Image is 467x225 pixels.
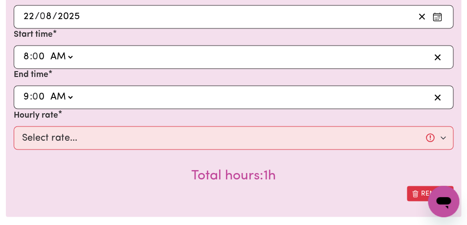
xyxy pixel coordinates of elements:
[40,9,52,24] input: --
[32,52,38,62] span: 0
[33,90,45,104] input: --
[14,69,48,81] label: End time
[52,11,57,22] span: /
[407,186,453,201] button: Remove this shift
[23,90,30,104] input: --
[14,28,53,41] label: Start time
[32,92,38,102] span: 0
[429,9,445,24] button: Enter the date of care work
[23,9,35,24] input: --
[428,186,459,217] iframe: Button to launch messaging window
[414,9,429,24] button: Clear date
[23,50,30,64] input: --
[191,169,276,182] span: Total hours worked: 1 hour
[40,12,45,22] span: 0
[33,50,45,64] input: --
[14,109,58,122] label: Hourly rate
[30,92,32,102] span: :
[57,9,80,24] input: ----
[35,11,40,22] span: /
[30,51,32,62] span: :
